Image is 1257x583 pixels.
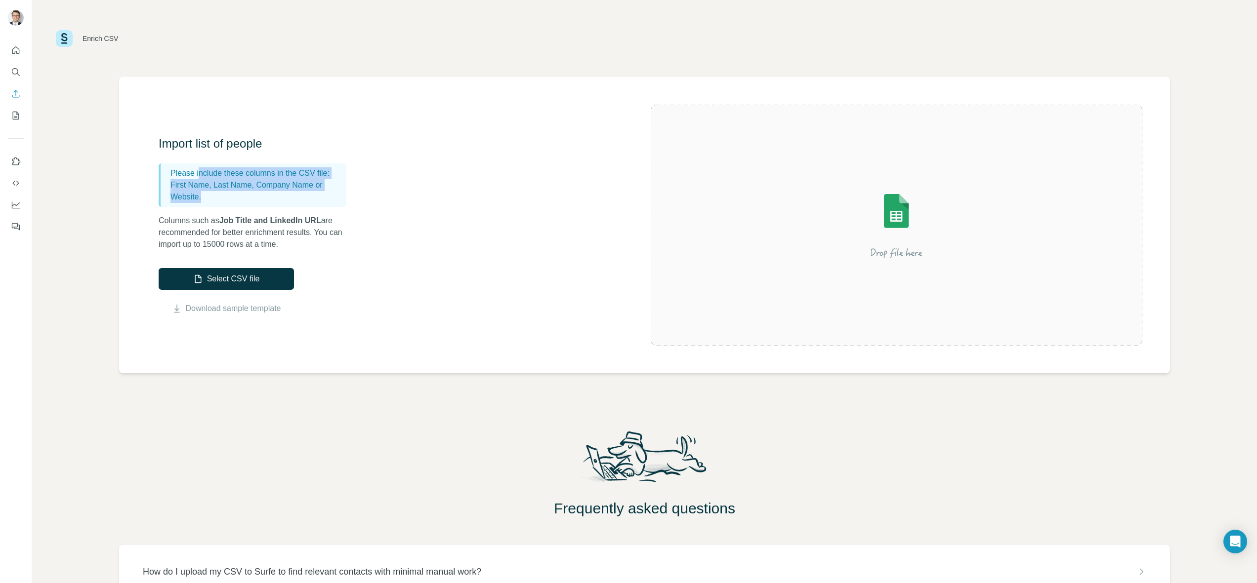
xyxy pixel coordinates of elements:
h2: Frequently asked questions [32,500,1257,517]
img: Surfe Illustration - Drop file here or select below [807,166,985,284]
button: Select CSV file [159,268,294,290]
button: Use Surfe on LinkedIn [8,153,24,170]
img: Avatar [8,10,24,26]
button: Enrich CSV [8,85,24,103]
button: Feedback [8,218,24,235]
div: Enrich CSV [83,34,118,43]
span: Job Title and LinkedIn URL [219,216,321,225]
div: Open Intercom Messenger [1223,530,1247,553]
button: Download sample template [159,303,294,314]
button: Search [8,63,24,81]
img: Surfe Mascot Illustration [574,428,716,492]
p: First Name, Last Name, Company Name or Website. [170,179,342,203]
a: Download sample template [186,303,281,314]
img: Surfe Logo [56,30,73,47]
button: My lists [8,107,24,124]
p: How do I upload my CSV to Surfe to find relevant contacts with minimal manual work? [143,565,481,579]
button: Quick start [8,41,24,59]
button: Dashboard [8,196,24,214]
button: Use Surfe API [8,174,24,192]
p: Please include these columns in the CSV file: [170,167,342,179]
h3: Import list of people [159,136,356,152]
p: Columns such as are recommended for better enrichment results. You can import up to 15000 rows at... [159,215,356,250]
